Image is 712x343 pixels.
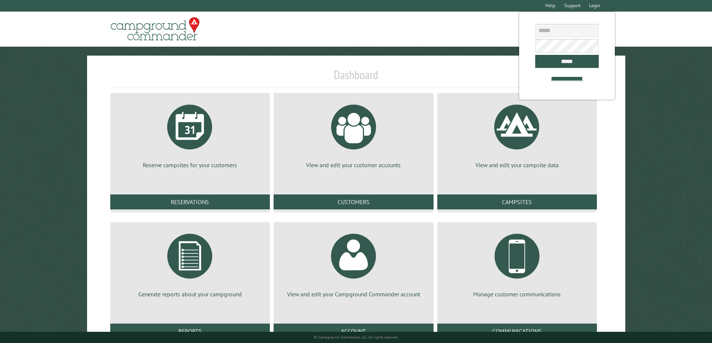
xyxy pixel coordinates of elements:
[446,290,588,298] p: Manage customer communications
[119,99,261,169] a: Reserve campsites for your customers
[283,290,424,298] p: View and edit your Campground Commander account
[110,194,270,209] a: Reservations
[119,161,261,169] p: Reserve campsites for your customers
[274,194,433,209] a: Customers
[446,161,588,169] p: View and edit your campsite data
[108,68,604,88] h1: Dashboard
[283,99,424,169] a: View and edit your customer accounts
[108,15,202,44] img: Campground Commander
[314,335,398,340] small: © Campground Commander LLC. All rights reserved.
[274,324,433,339] a: Account
[446,99,588,169] a: View and edit your campsite data
[446,228,588,298] a: Manage customer communications
[283,161,424,169] p: View and edit your customer accounts
[283,228,424,298] a: View and edit your Campground Commander account
[437,324,597,339] a: Communications
[119,228,261,298] a: Generate reports about your campground
[437,194,597,209] a: Campsites
[119,290,261,298] p: Generate reports about your campground
[110,324,270,339] a: Reports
